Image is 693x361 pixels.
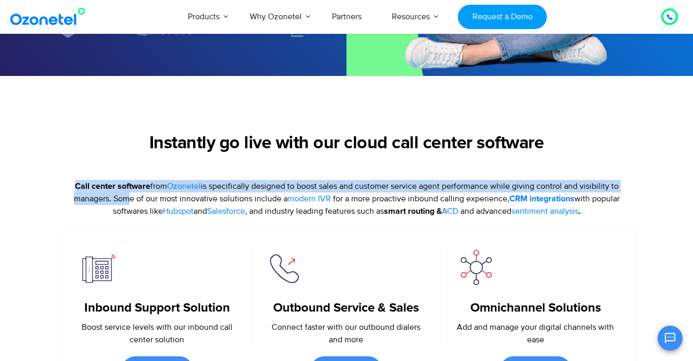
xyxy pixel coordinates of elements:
[457,321,614,346] p: Add and manage your digital channels with ease
[267,301,424,316] h5: Outbound Service & Sales
[384,207,460,215] strong: smart routing &
[79,248,118,287] img: inboud support
[511,205,579,217] a: sentiment analysis
[658,326,683,351] button: Open chat
[207,205,245,217] a: Salesforce
[79,321,235,346] p: Boost service levels with our inbound call center solution
[458,5,547,29] a: Request a Demo
[163,205,194,217] a: Hubspot
[509,192,574,205] a: CRM integrations
[79,301,235,316] h5: Inbound Support Solution
[267,321,424,346] p: Connect faster with our outbound dialers and more
[267,248,306,287] img: outbound service sale
[442,205,458,217] a: ACD
[457,301,614,316] h5: Omnichannel Solutions
[58,133,635,154] h2: Instantly go live with our cloud call center software
[75,182,150,190] strong: Call center software
[511,207,581,215] strong: .
[288,192,331,205] a: modern IVR
[457,248,496,287] img: omnichannel interaction
[167,180,201,192] a: Ozonetel
[58,180,635,217] p: from is specifically designed to boost sales and customer service agent performance while giving ...
[509,195,574,203] strong: CRM integrations
[213,24,269,37] div: 1 / 7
